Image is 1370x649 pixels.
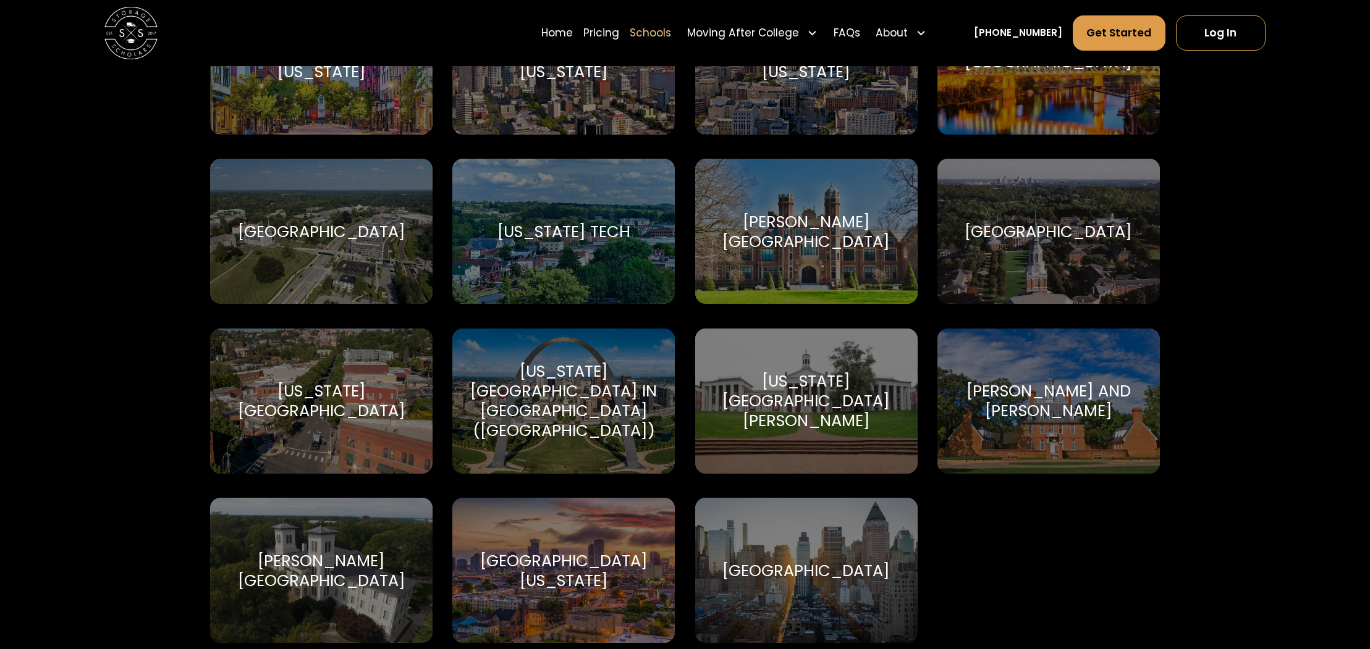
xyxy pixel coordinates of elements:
[497,222,630,241] div: [US_STATE] Tech
[452,159,675,304] a: Go to selected school
[210,329,433,474] a: Go to selected school
[1176,15,1266,51] a: Log In
[695,498,918,643] a: Go to selected school
[937,159,1160,304] a: Go to selected school
[965,52,1132,72] div: [GEOGRAPHIC_DATA]
[468,42,659,82] div: [GEOGRAPHIC_DATA][US_STATE]
[226,42,417,82] div: [GEOGRAPHIC_DATA][US_STATE]
[541,14,573,51] a: Home
[452,329,675,474] a: Go to selected school
[876,25,908,41] div: About
[104,7,157,59] a: home
[226,381,417,421] div: [US_STATE][GEOGRAPHIC_DATA]
[711,371,902,430] div: [US_STATE][GEOGRAPHIC_DATA][PERSON_NAME]
[722,561,890,580] div: [GEOGRAPHIC_DATA]
[104,7,157,59] img: Storage Scholars main logo
[210,498,433,643] a: Go to selected school
[834,14,860,51] a: FAQs
[711,212,902,251] div: [PERSON_NAME][GEOGRAPHIC_DATA]
[974,26,1062,40] a: [PHONE_NUMBER]
[452,498,675,643] a: Go to selected school
[965,222,1132,241] div: [GEOGRAPHIC_DATA]
[468,551,659,590] div: [GEOGRAPHIC_DATA][US_STATE]
[953,381,1144,421] div: [PERSON_NAME] and [PERSON_NAME]
[711,42,902,82] div: [GEOGRAPHIC_DATA][US_STATE]
[937,329,1160,474] a: Go to selected school
[468,361,659,440] div: [US_STATE][GEOGRAPHIC_DATA] in [GEOGRAPHIC_DATA] ([GEOGRAPHIC_DATA])
[210,159,433,304] a: Go to selected school
[871,14,932,51] div: About
[682,14,822,51] div: Moving After College
[695,159,918,304] a: Go to selected school
[630,14,671,51] a: Schools
[695,329,918,474] a: Go to selected school
[226,551,417,590] div: [PERSON_NAME][GEOGRAPHIC_DATA]
[238,222,405,241] div: [GEOGRAPHIC_DATA]
[687,25,799,41] div: Moving After College
[1073,15,1165,51] a: Get Started
[583,14,619,51] a: Pricing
